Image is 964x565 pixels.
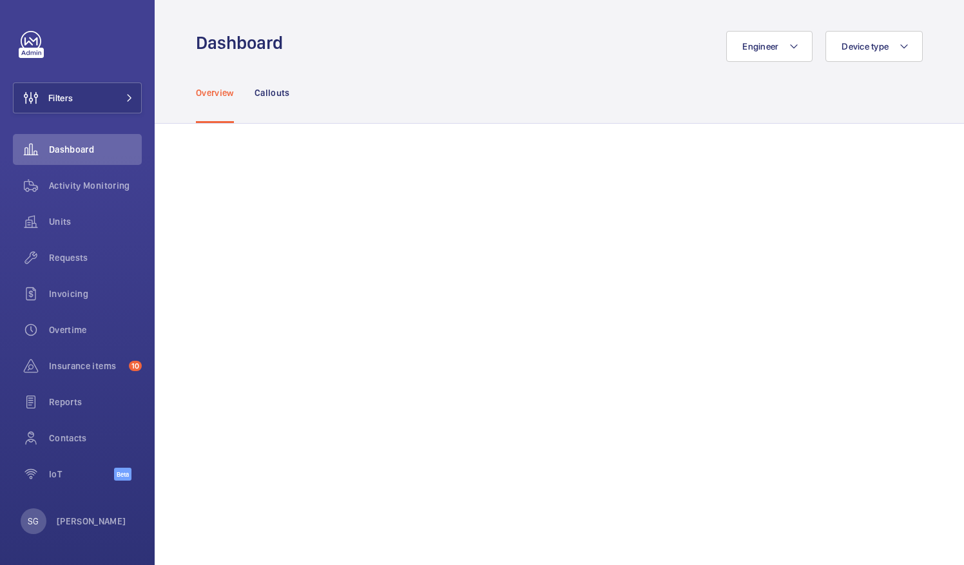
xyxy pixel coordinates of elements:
[49,215,142,228] span: Units
[114,468,131,481] span: Beta
[742,41,778,52] span: Engineer
[49,432,142,445] span: Contacts
[48,91,73,104] span: Filters
[49,179,142,192] span: Activity Monitoring
[842,41,889,52] span: Device type
[825,31,923,62] button: Device type
[13,82,142,113] button: Filters
[49,396,142,408] span: Reports
[49,359,124,372] span: Insurance items
[726,31,813,62] button: Engineer
[57,515,126,528] p: [PERSON_NAME]
[196,31,291,55] h1: Dashboard
[49,143,142,156] span: Dashboard
[129,361,142,371] span: 10
[49,323,142,336] span: Overtime
[49,251,142,264] span: Requests
[49,287,142,300] span: Invoicing
[255,86,290,99] p: Callouts
[196,86,234,99] p: Overview
[49,468,114,481] span: IoT
[28,515,39,528] p: SG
